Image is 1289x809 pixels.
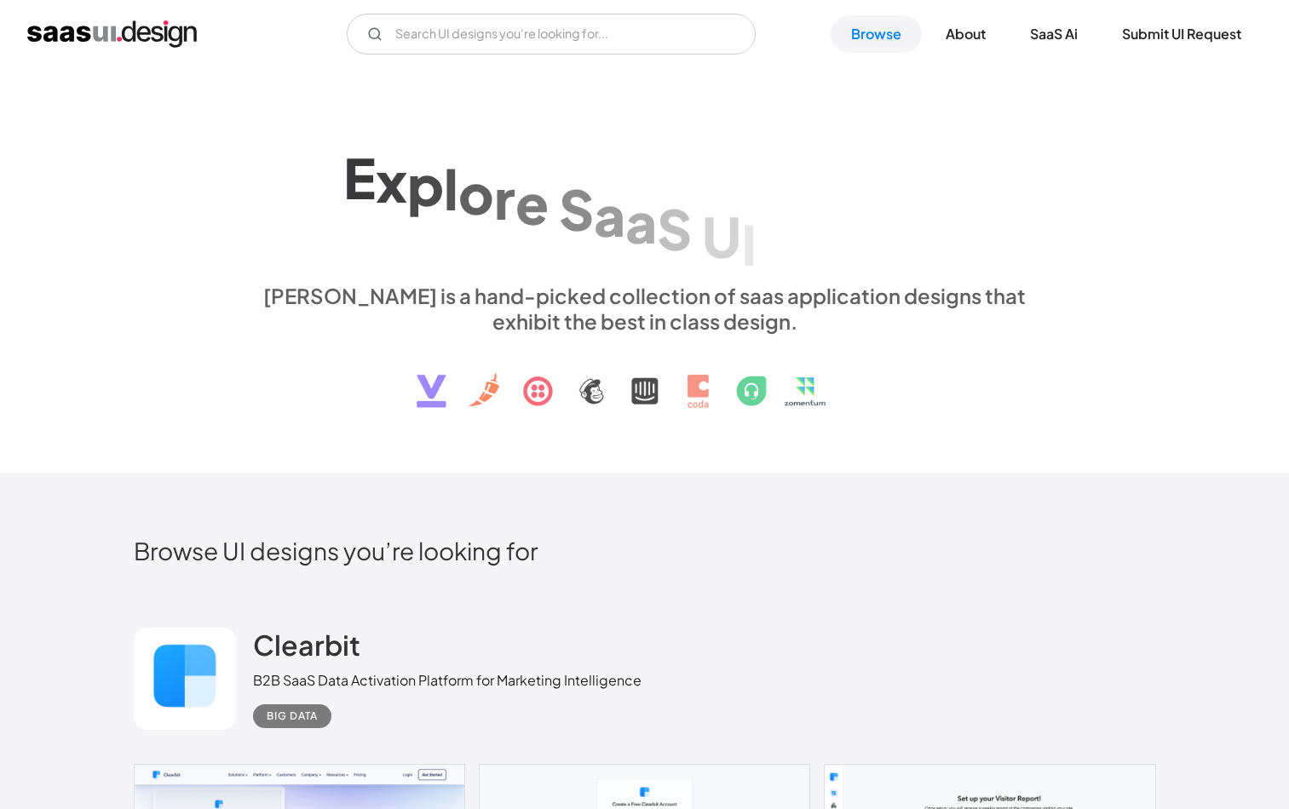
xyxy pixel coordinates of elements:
[347,14,756,55] input: Search UI designs you're looking for...
[1010,15,1098,53] a: SaaS Ai
[494,165,515,231] div: r
[253,135,1037,266] h1: Explore SaaS UI design patterns & interactions.
[387,334,903,422] img: text, icon, saas logo
[407,152,444,217] div: p
[594,182,625,248] div: a
[925,15,1006,53] a: About
[767,220,803,285] div: d
[347,14,756,55] form: Email Form
[343,145,376,210] div: E
[1102,15,1262,53] a: Submit UI Request
[702,204,741,269] div: U
[741,211,757,277] div: I
[657,196,692,261] div: S
[27,20,197,48] a: home
[253,628,360,662] h2: Clearbit
[559,176,594,242] div: S
[253,628,360,670] a: Clearbit
[253,283,1037,334] div: [PERSON_NAME] is a hand-picked collection of saas application designs that exhibit the best in cl...
[267,706,318,726] div: Big Data
[444,156,458,221] div: l
[376,148,407,214] div: x
[515,170,549,236] div: e
[625,189,657,255] div: a
[458,160,494,226] div: o
[134,536,1156,565] h2: Browse UI designs you’re looking for
[253,670,642,691] div: B2B SaaS Data Activation Platform for Marketing Intelligence
[831,15,922,53] a: Browse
